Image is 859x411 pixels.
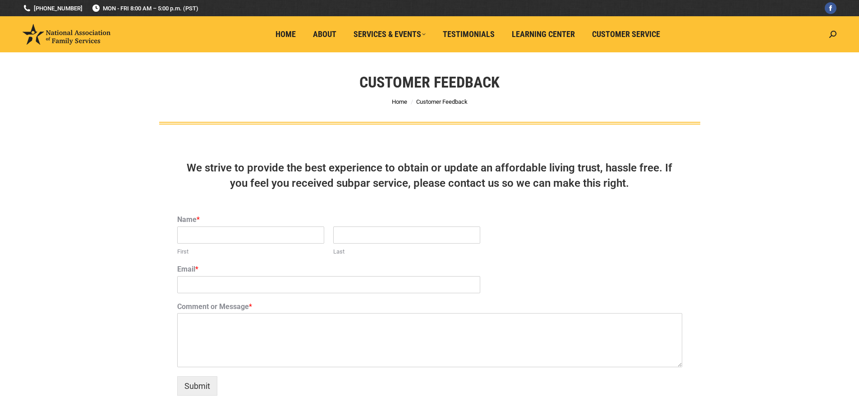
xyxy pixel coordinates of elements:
a: Learning Center [505,26,581,43]
span: MON - FRI 8:00 AM – 5:00 p.m. (PST) [92,4,198,13]
span: Learning Center [512,29,575,39]
label: Name [177,215,682,225]
a: [PHONE_NUMBER] [23,4,83,13]
span: About [313,29,336,39]
label: First [177,248,324,256]
label: Email [177,265,682,274]
a: Home [392,98,407,105]
a: Testimonials [436,26,501,43]
a: Home [269,26,302,43]
span: Customer Feedback [416,98,468,105]
a: Customer Service [586,26,666,43]
span: Testimonials [443,29,495,39]
button: Submit [177,376,217,396]
h3: We strive to provide the best experience to obtain or update an affordable living trust, hassle f... [177,161,682,191]
img: National Association of Family Services [23,24,110,45]
label: Comment or Message [177,302,682,312]
span: Home [276,29,296,39]
h1: Customer Feedback [359,72,500,92]
span: Services & Events [354,29,426,39]
a: About [307,26,343,43]
label: Last [333,248,480,256]
a: Facebook page opens in new window [825,2,836,14]
span: Customer Service [592,29,660,39]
